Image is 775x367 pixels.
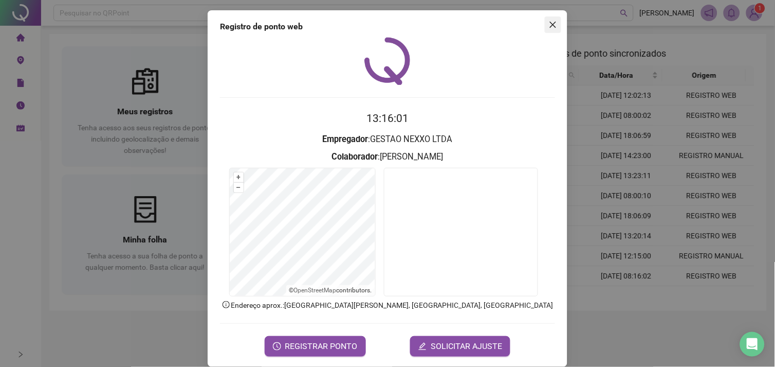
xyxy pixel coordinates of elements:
span: edit [418,342,427,351]
strong: Colaborador [332,152,378,162]
button: editSOLICITAR AJUSTE [410,336,510,357]
p: Endereço aprox. : [GEOGRAPHIC_DATA][PERSON_NAME], [GEOGRAPHIC_DATA], [GEOGRAPHIC_DATA] [220,300,555,311]
strong: Empregador [323,134,368,144]
li: © contributors. [289,287,372,294]
div: Open Intercom Messenger [740,332,765,357]
span: REGISTRAR PONTO [285,340,358,353]
button: REGISTRAR PONTO [265,336,366,357]
span: clock-circle [273,342,281,351]
button: Close [545,16,561,33]
h3: : GESTAO NEXXO LTDA [220,133,555,146]
span: close [549,21,557,29]
h3: : [PERSON_NAME] [220,150,555,164]
span: info-circle [222,300,231,309]
time: 13:16:01 [366,112,409,125]
img: QRPoint [364,37,411,85]
button: + [234,172,244,182]
div: Registro de ponto web [220,21,555,33]
button: – [234,183,244,193]
span: SOLICITAR AJUSTE [431,340,502,353]
a: OpenStreetMap [294,287,337,294]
